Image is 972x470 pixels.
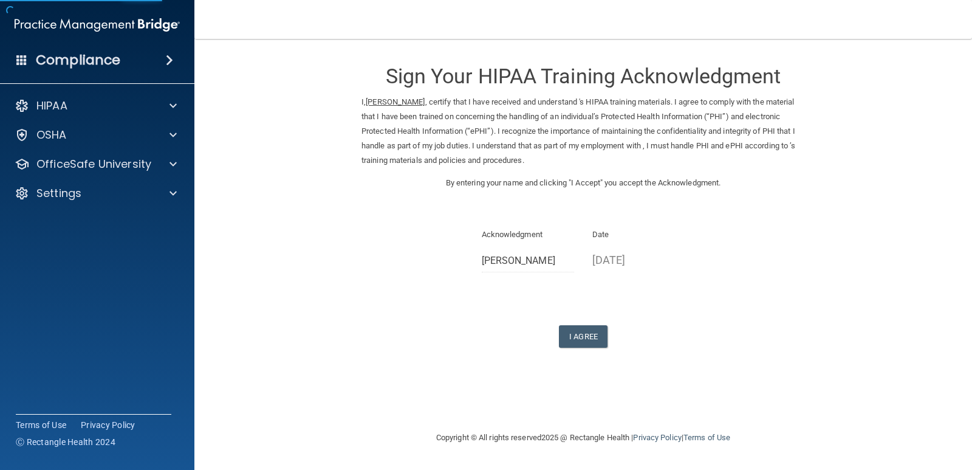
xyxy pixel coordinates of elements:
p: Settings [36,186,81,201]
a: HIPAA [15,98,177,113]
span: Ⓒ Rectangle Health 2024 [16,436,115,448]
a: OfficeSafe University [15,157,177,171]
a: Terms of Use [683,433,730,442]
button: I Agree [559,325,607,348]
p: I, , certify that I have received and understand 's HIPAA training materials. I agree to comply w... [361,95,805,168]
p: OfficeSafe University [36,157,151,171]
img: PMB logo [15,13,180,37]
div: Copyright © All rights reserved 2025 @ Rectangle Health | | [361,418,805,457]
a: Privacy Policy [633,433,681,442]
a: Privacy Policy [81,419,135,431]
p: HIPAA [36,98,67,113]
ins: [PERSON_NAME] [366,97,425,106]
h4: Compliance [36,52,120,69]
a: Settings [15,186,177,201]
p: By entering your name and clicking "I Accept" you accept the Acknowledgment. [361,176,805,190]
p: OSHA [36,128,67,142]
a: OSHA [15,128,177,142]
p: Date [592,227,685,242]
p: Acknowledgment [482,227,575,242]
h3: Sign Your HIPAA Training Acknowledgment [361,65,805,88]
input: Full Name [482,250,575,272]
p: [DATE] [592,250,685,270]
a: Terms of Use [16,419,66,431]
